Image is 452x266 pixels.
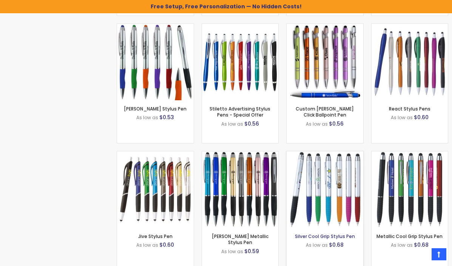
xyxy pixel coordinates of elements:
[138,233,173,240] a: Jive Stylus Pen
[287,151,363,157] a: Silver Cool Grip Stylus Pen
[210,106,270,118] a: Stiletto Advertising Stylus Pens - Special Offer
[306,121,328,127] span: As low as
[202,151,278,157] a: Lory Metallic Stylus Pen
[159,114,174,121] span: $0.53
[221,248,243,255] span: As low as
[136,242,158,248] span: As low as
[221,121,243,127] span: As low as
[376,233,443,240] a: Metallic Cool Grip Stylus Pen
[117,23,193,30] a: Lory Stylus Pen
[117,24,193,100] img: Lory Stylus Pen
[329,120,344,128] span: $0.56
[372,151,448,228] img: Metallic Cool Grip Stylus Pen
[202,24,278,100] img: Stiletto Advertising Stylus Pens - Special Offer
[287,151,363,228] img: Silver Cool Grip Stylus Pen
[414,114,429,121] span: $0.60
[124,106,187,112] a: [PERSON_NAME] Stylus Pen
[244,120,259,128] span: $0.56
[202,23,278,30] a: Stiletto Advertising Stylus Pens - Special Offer
[287,24,363,100] img: Custom Alex II Click Ballpoint Pen
[372,23,448,30] a: React Stylus Pens
[295,233,355,240] a: Silver Cool Grip Stylus Pen
[372,151,448,157] a: Metallic Cool Grip Stylus Pen
[244,247,259,255] span: $0.59
[117,151,193,228] img: Jive Stylus Pen
[202,151,278,228] img: Lory Metallic Stylus Pen
[432,248,446,260] a: Top
[117,151,193,157] a: Jive Stylus Pen
[296,106,354,118] a: Custom [PERSON_NAME] Click Ballpoint Pen
[414,241,429,249] span: $0.68
[389,106,430,112] a: React Stylus Pens
[212,233,268,246] a: [PERSON_NAME] Metallic Stylus Pen
[391,242,413,248] span: As low as
[159,241,174,249] span: $0.60
[372,24,448,100] img: React Stylus Pens
[287,23,363,30] a: Custom Alex II Click Ballpoint Pen
[329,241,344,249] span: $0.68
[136,114,158,121] span: As low as
[391,114,413,121] span: As low as
[306,242,328,248] span: As low as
